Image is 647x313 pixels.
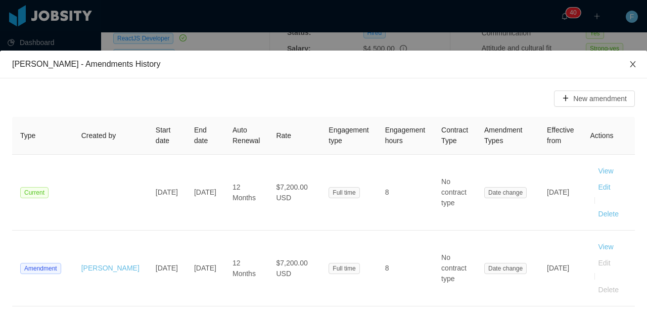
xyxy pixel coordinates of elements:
span: End date [194,126,208,145]
span: 8 [385,264,389,272]
span: $7,200.00 USD [276,259,307,278]
td: 12 Months [224,231,268,306]
span: No contract type [441,177,467,207]
span: $7,200.00 USD [276,183,307,202]
div: [PERSON_NAME] - Amendments History [12,59,635,70]
span: Date change [484,263,527,274]
button: Close [619,51,647,79]
span: Full time [329,187,359,198]
td: [DATE] [186,231,224,306]
a: [PERSON_NAME] [81,264,140,272]
span: Effective from [547,126,574,145]
span: No contract type [441,253,467,283]
td: [DATE] [539,231,582,306]
span: 8 [385,188,389,196]
td: [DATE] [148,155,186,231]
button: icon: plusNew amendment [554,91,635,107]
button: Edit [590,255,619,271]
span: Engagement type [329,126,368,145]
span: Contract Type [441,126,468,145]
td: [DATE] [186,155,224,231]
span: Actions [590,131,614,140]
span: Engagement hours [385,126,425,145]
button: View [590,239,622,255]
span: Date change [484,187,527,198]
td: 12 Months [224,155,268,231]
span: Auto Renewal [233,126,260,145]
span: Rate [276,131,291,140]
button: View [590,163,622,179]
span: Amendment Types [484,126,522,145]
span: Full time [329,263,359,274]
span: Type [20,131,35,140]
span: Current [20,187,49,198]
td: [DATE] [539,155,582,231]
i: icon: close [629,60,637,68]
td: [DATE] [148,231,186,306]
button: Delete [590,206,627,222]
span: Created by [81,131,116,140]
span: Amendment [20,263,61,274]
button: Edit [590,179,619,195]
span: Start date [156,126,171,145]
